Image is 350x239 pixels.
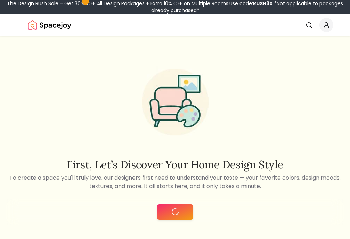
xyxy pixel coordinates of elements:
a: Spacejoy [28,18,71,32]
nav: Global [17,14,333,36]
img: Spacejoy Logo [28,18,71,32]
img: Start Style Quiz Illustration [131,58,220,147]
p: To create a space you'll truly love, our designers first need to understand your taste — your fav... [6,174,344,190]
h2: First, let’s discover your home design style [6,158,344,171]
